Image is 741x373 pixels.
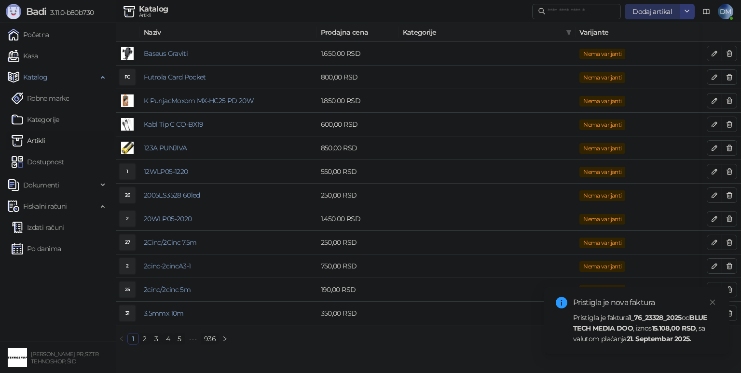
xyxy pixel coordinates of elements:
[116,333,127,345] button: left
[151,333,162,345] li: 3
[12,135,23,147] img: Artikli
[144,120,203,129] a: Kabl Tip C CO-BX19
[140,231,317,254] td: 2Cinc/2Cinc 7.5m
[144,73,206,81] a: Futrola Card Pocket
[632,7,672,16] span: Dodaj artikal
[219,333,231,345] li: Sledeća strana
[119,336,124,342] span: left
[12,89,69,108] a: Robne marke
[140,278,317,302] td: 2cinc/2cinc 5m
[185,333,201,345] li: Sledećih 5 Strana
[163,333,173,344] a: 4
[26,6,46,17] span: Badi
[566,29,572,35] span: filter
[317,113,399,136] td: 600,00 RSD
[174,333,185,345] li: 5
[222,336,228,342] span: right
[317,302,399,325] td: 350,00 RSD
[123,6,135,17] img: Artikli
[579,285,625,295] span: Nema varijanti
[120,282,135,297] div: 25
[564,25,574,40] span: filter
[144,144,187,152] a: 123A PUNJIVA
[127,333,139,345] li: 1
[144,49,188,58] a: Baseus Graviti
[579,238,625,248] span: Nema varijanti
[317,278,399,302] td: 190,00 RSD
[120,258,135,274] div: 2
[718,4,733,19] span: DM
[629,313,681,322] strong: 1_76_23328_2025
[579,143,625,154] span: Nema varijanti
[12,131,45,150] a: ArtikliArtikli
[144,262,191,270] a: 2cinc-2cincA3-1
[201,333,219,344] a: 936
[185,333,201,345] span: •••
[120,235,135,250] div: 27
[23,175,59,195] span: Dokumenti
[317,23,399,42] th: Prodajna cena
[579,261,625,272] span: Nema varijanti
[12,239,61,258] a: Po danima
[317,184,399,207] td: 250,00 RSD
[120,69,135,85] div: FC
[579,190,625,201] span: Nema varijanti
[144,285,191,294] a: 2cinc/2cinc 5m
[31,351,98,365] small: [PERSON_NAME] PR, SZTR TEHNOSHOP, ŠID
[579,49,625,59] span: Nema varijanti
[317,42,399,66] td: 1.650,00 RSD
[8,25,49,44] a: Početna
[709,299,716,306] span: close
[139,333,150,344] a: 2
[144,238,197,247] a: 2Cinc/2Cinc 7.5m
[140,184,317,207] td: 2005LS3528 60led
[140,89,317,113] td: K PunjacMoxom MX-HC25 PD 20W
[23,197,67,216] span: Fiskalni računi
[12,110,59,129] a: Kategorije
[120,306,135,321] div: 31
[579,96,625,107] span: Nema varijanti
[579,120,625,130] span: Nema varijanti
[139,13,168,18] div: Artikli
[317,136,399,160] td: 850,00 RSD
[144,214,192,223] a: 20WLP05-2020
[652,324,696,333] strong: 15.108,00 RSD
[8,348,27,367] img: 64x64-companyLogo-68805acf-9e22-4a20-bcb3-9756868d3d19.jpeg
[140,66,317,89] td: Futrola Card Pocket
[144,309,184,318] a: 3.5mmx 10m
[219,333,231,345] button: right
[139,5,168,13] div: Katalog
[116,333,127,345] li: Prethodna strana
[403,27,563,38] span: Kategorije
[128,333,138,344] a: 1
[120,187,135,203] div: 26
[579,167,625,177] span: Nema varijanti
[23,67,48,87] span: Katalog
[317,89,399,113] td: 1.850,00 RSD
[573,297,718,308] div: Pristigla je nova faktura
[699,4,714,19] a: Dokumentacija
[144,167,188,176] a: 12WLP05-1220
[6,4,21,19] img: Logo
[625,4,680,19] button: Dodaj artikal
[573,313,707,333] strong: BLUE TECH MEDIA DOO
[140,23,317,42] th: Naziv
[140,207,317,231] td: 20WLP05-2020
[317,254,399,278] td: 750,00 RSD
[627,334,691,343] strong: 21. Septembar 2025.
[162,333,174,345] li: 4
[140,113,317,136] td: Kabl Tip C CO-BX19
[579,72,625,83] span: Nema varijanti
[144,96,254,105] a: K PunjacMoxom MX-HC25 PD 20W
[46,8,94,17] span: 3.11.0-b80b730
[140,42,317,66] td: Baseus Graviti
[579,214,625,225] span: Nema varijanti
[12,152,64,172] a: Dostupnost
[174,333,185,344] a: 5
[317,231,399,254] td: 250,00 RSD
[140,136,317,160] td: 123A PUNJIVA
[140,302,317,325] td: 3.5mmx 10m
[317,207,399,231] td: 1.450,00 RSD
[573,312,718,344] div: Pristigla je faktura od , iznos , sa valutom plaćanja
[144,191,200,200] a: 2005LS3528 60led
